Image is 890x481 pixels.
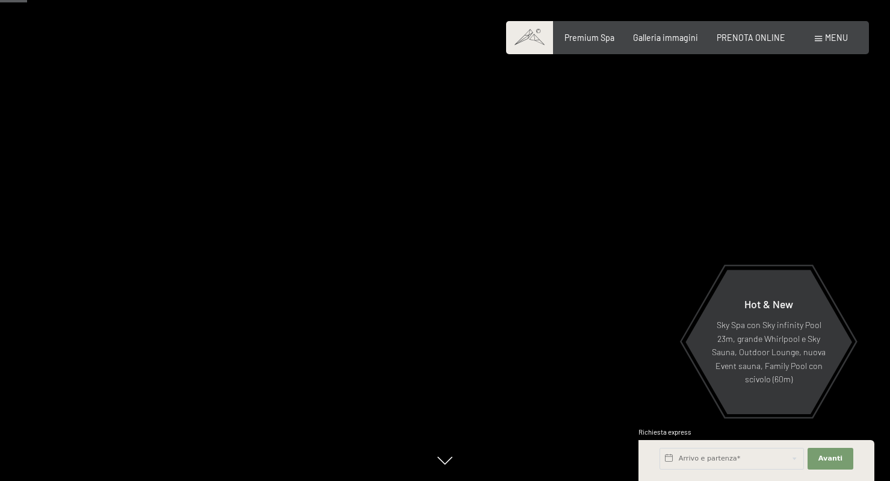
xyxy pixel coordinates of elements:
[564,33,614,43] a: Premium Spa
[633,33,698,43] a: Galleria immagini
[717,33,785,43] a: PRENOTA ONLINE
[818,454,842,464] span: Avanti
[711,318,826,386] p: Sky Spa con Sky infinity Pool 23m, grande Whirlpool e Sky Sauna, Outdoor Lounge, nuova Event saun...
[638,428,691,436] span: Richiesta express
[808,448,853,470] button: Avanti
[825,33,848,43] span: Menu
[744,297,793,311] span: Hot & New
[685,269,853,415] a: Hot & New Sky Spa con Sky infinity Pool 23m, grande Whirlpool e Sky Sauna, Outdoor Lounge, nuova ...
